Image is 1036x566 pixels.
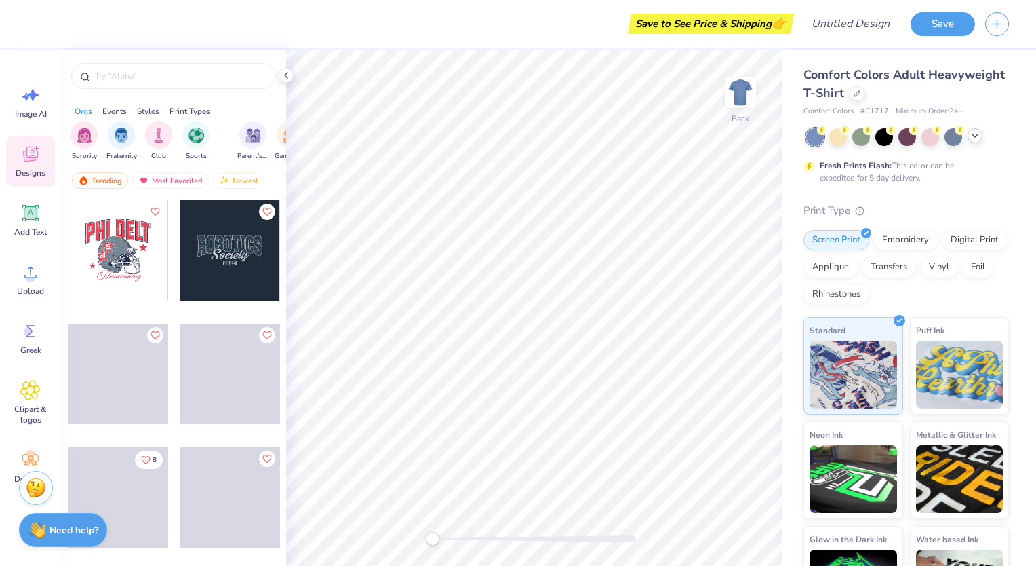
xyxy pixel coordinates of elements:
[873,230,938,250] div: Embroidery
[186,151,207,162] span: Sports
[114,128,129,143] img: Fraternity Image
[71,121,98,162] div: filter for Sorority
[151,151,166,162] span: Club
[106,121,137,162] button: filter button
[245,128,261,143] img: Parent's Weekend Image
[78,176,89,185] img: trending.gif
[72,151,97,162] span: Sorority
[942,230,1008,250] div: Digital Print
[14,227,47,238] span: Add Text
[916,341,1003,409] img: Puff Ink
[72,172,128,189] div: Trending
[803,230,869,250] div: Screen Print
[188,128,204,143] img: Sports Image
[182,121,210,162] div: filter for Sports
[896,106,963,117] span: Minimum Order: 24 +
[732,113,749,125] div: Back
[275,121,306,162] div: filter for Game Day
[170,105,210,117] div: Print Types
[803,106,854,117] span: Comfort Colors
[862,257,916,278] div: Transfers
[106,121,137,162] div: filter for Fraternity
[145,121,172,162] div: filter for Club
[803,67,1005,101] span: Comfort Colors Adult Heavyweight T-Shirt
[426,532,439,546] div: Accessibility label
[259,204,275,220] button: Like
[810,323,845,337] span: Standard
[810,428,843,442] span: Neon Ink
[860,106,889,117] span: # C1717
[151,128,166,143] img: Club Image
[259,327,275,343] button: Like
[916,323,944,337] span: Puff Ink
[147,327,163,343] button: Like
[962,257,994,278] div: Foil
[77,128,92,143] img: Sorority Image
[237,121,268,162] button: filter button
[213,172,264,189] div: Newest
[138,176,149,185] img: most_fav.gif
[727,79,754,106] img: Back
[810,341,897,409] img: Standard
[15,109,47,119] span: Image AI
[135,451,163,469] button: Like
[820,160,892,171] strong: Fresh Prints Flash:
[20,345,41,356] span: Greek
[916,428,996,442] span: Metallic & Glitter Ink
[275,121,306,162] button: filter button
[259,451,275,467] button: Like
[8,404,53,426] span: Clipart & logos
[803,257,858,278] div: Applique
[772,15,786,31] span: 👉
[803,203,1009,219] div: Print Type
[106,151,137,162] span: Fraternity
[803,284,869,305] div: Rhinestones
[810,445,897,513] img: Neon Ink
[801,10,900,37] input: Untitled Design
[94,69,267,83] input: Try "Alpha"
[145,121,172,162] button: filter button
[137,105,159,117] div: Styles
[14,474,47,485] span: Decorate
[71,121,98,162] button: filter button
[237,121,268,162] div: filter for Parent's Weekend
[283,128,298,143] img: Game Day Image
[820,159,987,184] div: This color can be expedited for 5 day delivery.
[219,176,230,185] img: newest.gif
[132,172,209,189] div: Most Favorited
[182,121,210,162] button: filter button
[75,105,92,117] div: Orgs
[911,12,975,36] button: Save
[916,445,1003,513] img: Metallic & Glitter Ink
[916,532,978,546] span: Water based Ink
[17,286,44,297] span: Upload
[147,204,163,220] button: Like
[102,105,127,117] div: Events
[631,14,791,34] div: Save to See Price & Shipping
[920,257,958,278] div: Vinyl
[153,457,157,464] span: 8
[237,151,268,162] span: Parent's Weekend
[49,524,98,537] strong: Need help?
[275,151,306,162] span: Game Day
[810,532,887,546] span: Glow in the Dark Ink
[16,168,45,178] span: Designs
